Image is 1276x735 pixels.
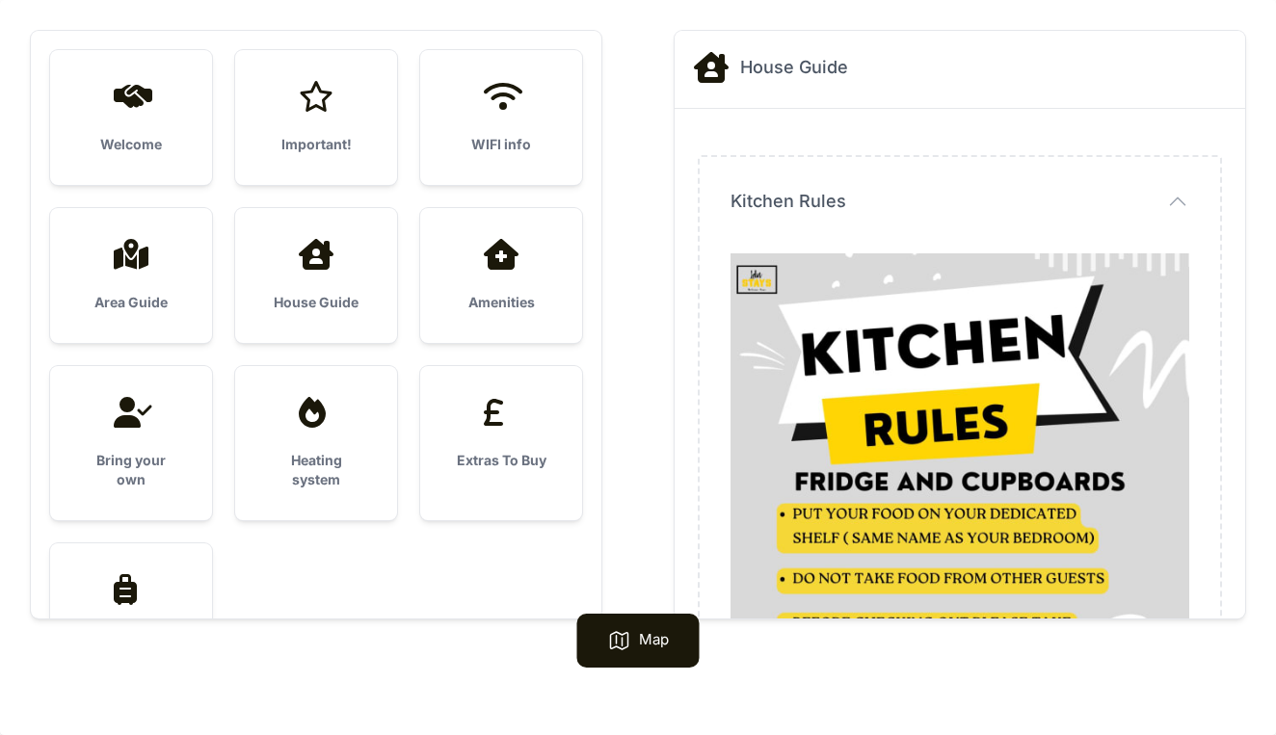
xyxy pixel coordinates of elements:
[81,135,181,154] h3: Welcome
[639,629,669,652] p: Map
[266,293,366,312] h3: House Guide
[731,188,1189,215] button: Kitchen Rules
[451,135,551,154] h3: WIFI info
[50,543,212,678] a: Leaving
[740,54,848,81] h2: House Guide
[50,208,212,343] a: Area Guide
[451,293,551,312] h3: Amenities
[451,451,551,470] h3: Extras To Buy
[266,135,366,154] h3: Important!
[420,208,582,343] a: Amenities
[81,451,181,489] h3: Bring your own
[50,366,212,520] a: Bring your own
[420,366,582,501] a: Extras To Buy
[81,293,181,312] h3: Area Guide
[731,188,846,215] span: Kitchen Rules
[235,208,397,343] a: House Guide
[266,451,366,489] h3: Heating system
[235,50,397,185] a: Important!
[420,50,582,185] a: WIFI info
[235,366,397,520] a: Heating system
[50,50,212,185] a: Welcome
